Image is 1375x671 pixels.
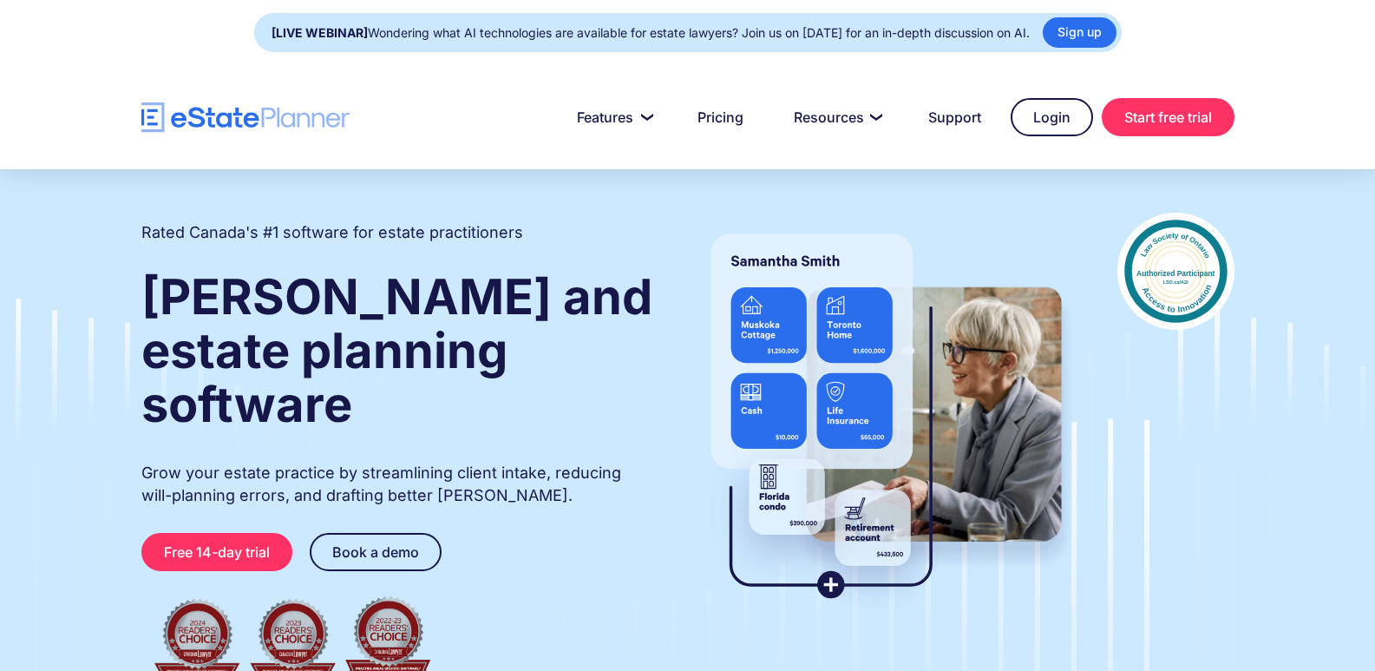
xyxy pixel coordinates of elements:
img: estate planner showing wills to their clients, using eState Planner, a leading estate planning so... [690,213,1083,621]
div: Wondering what AI technologies are available for estate lawyers? Join us on [DATE] for an in-dept... [272,21,1030,45]
a: Resources [773,100,899,135]
a: Features [556,100,668,135]
h2: Rated Canada's #1 software for estate practitioners [141,221,523,244]
a: Free 14-day trial [141,533,292,571]
a: Support [907,100,1002,135]
a: home [141,102,350,133]
strong: [PERSON_NAME] and estate planning software [141,267,652,434]
a: Pricing [677,100,764,135]
p: Grow your estate practice by streamlining client intake, reducing will-planning errors, and draft... [141,462,655,507]
a: Book a demo [310,533,442,571]
a: Sign up [1043,17,1116,48]
strong: [LIVE WEBINAR] [272,25,368,40]
a: Login [1011,98,1093,136]
a: Start free trial [1102,98,1234,136]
